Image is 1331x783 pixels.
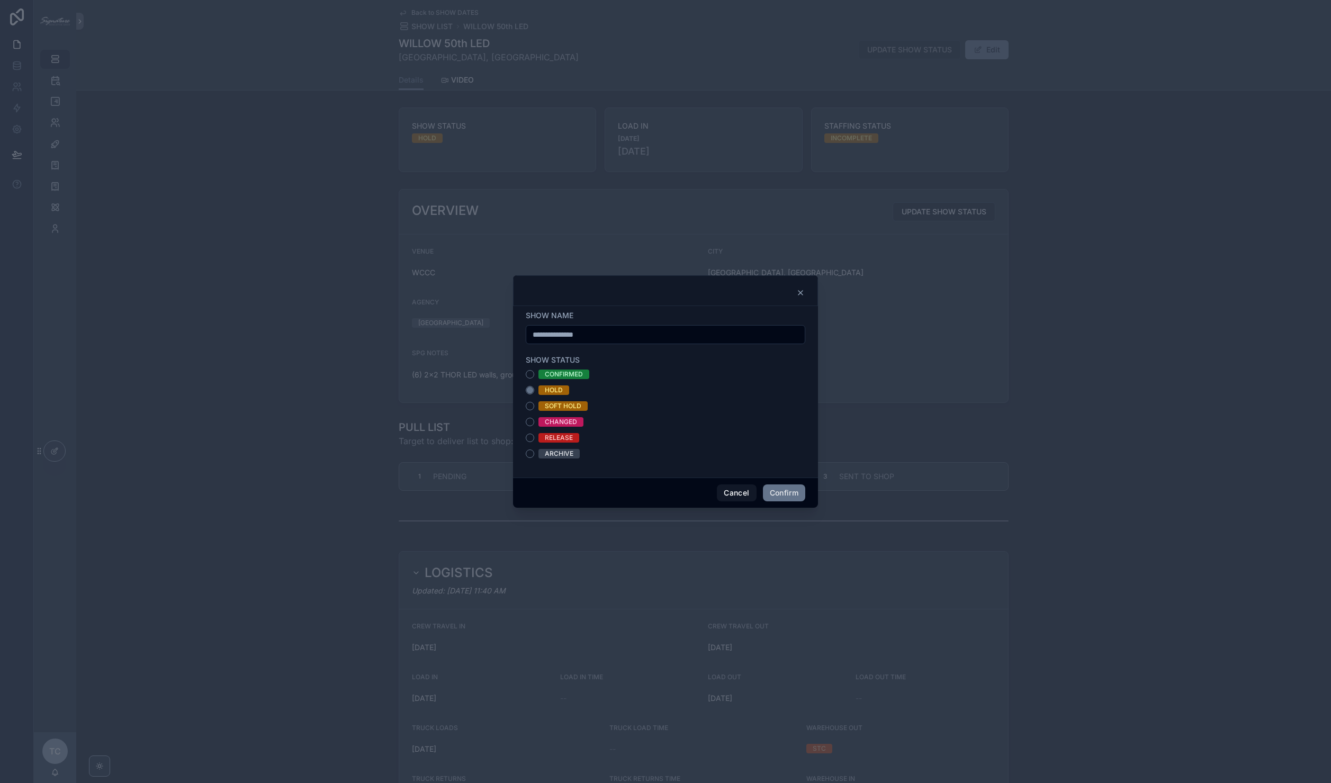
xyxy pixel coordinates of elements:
div: RELEASE [545,433,573,443]
div: HOLD [545,385,563,395]
span: SHOW NAME [526,311,573,320]
div: ARCHIVE [545,449,573,458]
div: CONFIRMED [545,370,583,379]
button: Cancel [717,484,756,501]
div: SOFT HOLD [545,401,581,411]
button: Confirm [763,484,805,501]
span: SHOW STATUS [526,355,580,364]
div: CHANGED [545,417,577,427]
